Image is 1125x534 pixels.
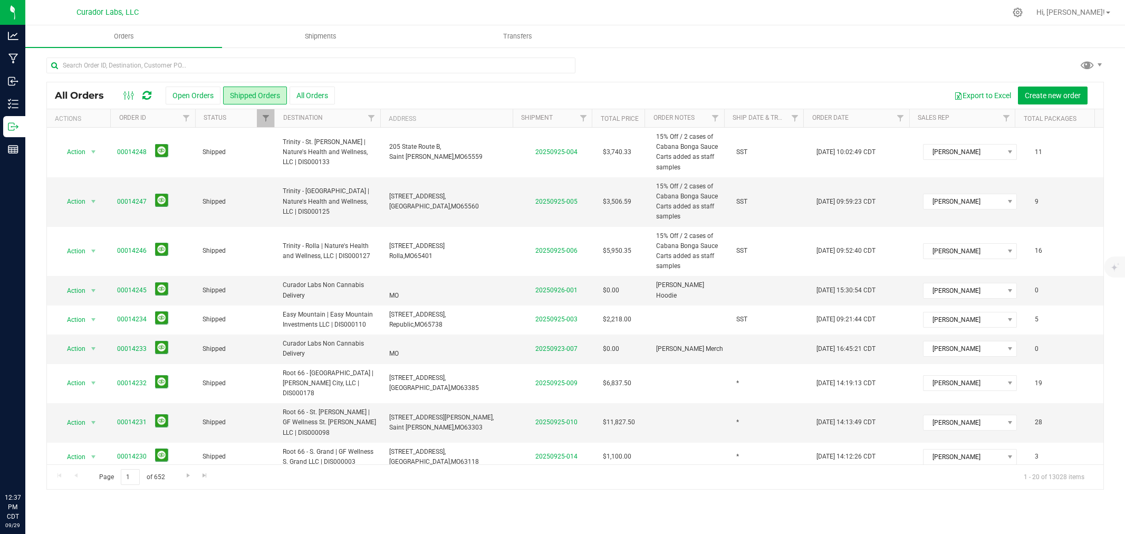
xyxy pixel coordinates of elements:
[58,312,86,327] span: Action
[5,521,21,529] p: 09/29
[389,143,441,150] span: 205 State Route B,
[117,417,147,427] a: 00014231
[1030,376,1047,391] span: 19
[283,280,377,300] span: Curador Labs Non Cannabis Delivery
[786,109,803,127] a: Filter
[997,109,1015,127] a: Filter
[924,341,1003,356] span: [PERSON_NAME]
[1018,87,1088,104] button: Create new order
[656,132,724,173] span: 15% Off / 2 cases of Cabana Bonga Sauce Carts added as staff samples
[812,114,849,121] a: Order Date
[603,344,619,354] span: $0.00
[924,283,1003,298] span: [PERSON_NAME]
[736,314,747,325] span: SST
[1030,341,1044,357] span: 0
[117,344,147,354] a: 00014233
[389,252,405,260] span: Rolla,
[733,114,814,121] a: Ship Date & Transporter
[203,378,270,388] span: Shipped
[424,321,443,328] span: 65738
[58,194,86,209] span: Action
[203,197,270,207] span: Shipped
[389,153,455,160] span: Saint [PERSON_NAME],
[1030,449,1044,464] span: 3
[656,344,723,354] span: [PERSON_NAME] Merch
[5,493,21,521] p: 12:37 PM CDT
[535,148,578,156] a: 20250925-004
[521,114,553,121] a: Shipment
[656,280,724,300] span: [PERSON_NAME] Hoodie
[924,450,1003,464] span: [PERSON_NAME]
[8,99,18,109] inline-svg: Inventory
[55,90,114,101] span: All Orders
[405,252,414,260] span: MO
[87,450,100,464] span: select
[203,147,270,157] span: Shipped
[389,311,446,318] span: [STREET_ADDRESS],
[283,368,377,399] span: Root 66 - [GEOGRAPHIC_DATA] | [PERSON_NAME] City, LLC | DIS000178
[947,87,1018,104] button: Export to Excel
[8,53,18,64] inline-svg: Manufacturing
[178,109,195,127] a: Filter
[535,379,578,387] a: 20250925-009
[414,252,432,260] span: 65401
[1030,243,1047,259] span: 16
[460,458,479,465] span: 63118
[389,350,399,357] span: MO
[11,450,42,481] iframe: Resource center
[460,203,479,210] span: 65560
[117,378,147,388] a: 00014232
[924,194,1003,209] span: [PERSON_NAME]
[1030,283,1044,298] span: 0
[415,321,424,328] span: MO
[603,147,631,157] span: $3,740.33
[197,469,213,483] a: Go to the last page
[25,25,222,47] a: Orders
[380,109,513,128] th: Address
[283,339,377,359] span: Curador Labs Non Cannabis Delivery
[601,115,639,122] a: Total Price
[76,8,139,17] span: Curador Labs, LLC
[603,452,631,462] span: $1,100.00
[603,285,619,295] span: $0.00
[291,32,351,41] span: Shipments
[1024,115,1076,122] a: Total Packages
[283,137,377,168] span: Trinity - St. [PERSON_NAME] | Nature's Health and Wellness, LLC | DIS000133
[535,453,578,460] a: 20250925-014
[223,87,287,104] button: Shipped Orders
[58,450,86,464] span: Action
[535,198,578,205] a: 20250925-005
[389,203,451,210] span: [GEOGRAPHIC_DATA],
[892,109,909,127] a: Filter
[87,145,100,159] span: select
[389,292,399,299] span: MO
[464,424,483,431] span: 63303
[58,341,86,356] span: Action
[117,246,147,256] a: 00014246
[451,458,460,465] span: MO
[203,417,270,427] span: Shipped
[204,114,226,121] a: Status
[451,384,460,392] span: MO
[603,197,631,207] span: $3,506.59
[535,287,578,294] a: 20250926-001
[816,147,876,157] span: [DATE] 10:02:49 CDT
[924,244,1003,259] span: [PERSON_NAME]
[283,407,377,438] span: Root 66 - St. [PERSON_NAME] | GF Wellness St. [PERSON_NAME] LLC | DIS000098
[1036,8,1105,16] span: Hi, [PERSON_NAME]!
[8,121,18,132] inline-svg: Outbound
[535,418,578,426] a: 20250925-010
[1030,415,1047,430] span: 28
[166,87,220,104] button: Open Orders
[203,314,270,325] span: Shipped
[87,341,100,356] span: select
[924,376,1003,390] span: [PERSON_NAME]
[222,25,419,47] a: Shipments
[656,231,724,272] span: 15% Off / 2 cases of Cabana Bonga Sauce Carts added as staff samples
[8,76,18,87] inline-svg: Inbound
[603,246,631,256] span: $5,950.35
[460,384,479,392] span: 63385
[58,376,86,390] span: Action
[603,417,635,427] span: $11,827.50
[451,203,460,210] span: MO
